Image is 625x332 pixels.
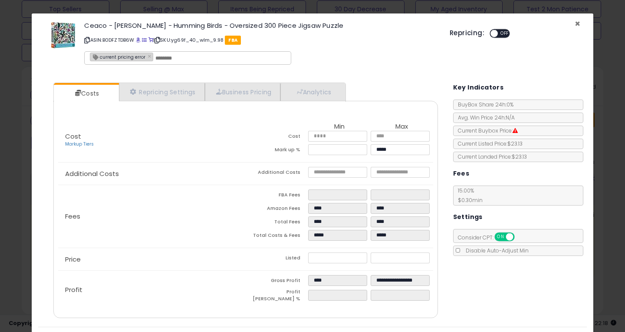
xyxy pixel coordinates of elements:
[90,53,145,60] span: current pricing error
[246,275,308,289] td: Gross Profit
[498,30,512,37] span: OFF
[58,133,246,148] p: Cost
[65,141,94,147] a: Markup Tiers
[142,37,147,43] a: All offer listings
[225,36,241,45] span: FBA
[280,83,345,101] a: Analytics
[58,170,246,177] p: Additional Costs
[453,212,483,222] h5: Settings
[58,256,246,263] p: Price
[58,286,246,293] p: Profit
[454,101,513,108] span: BuyBox Share 24h: 0%
[454,114,515,121] span: Avg. Win Price 24h: N/A
[453,82,504,93] h5: Key Indicators
[513,128,518,133] i: Suppressed Buy Box
[246,189,308,203] td: FBA Fees
[450,30,484,37] h5: Repricing:
[205,83,281,101] a: Business Pricing
[513,233,527,241] span: OFF
[454,196,483,204] span: $0.30 min
[246,289,308,305] td: Profit [PERSON_NAME] %
[136,37,141,43] a: BuyBox page
[246,230,308,243] td: Total Costs & Fees
[454,234,526,241] span: Consider CPT:
[371,123,433,131] th: Max
[84,33,437,47] p: ASIN: B0DFZTDB6W | SKU: yg69f_40_wlm_9.98
[246,144,308,158] td: Mark up %
[495,233,506,241] span: ON
[246,131,308,144] td: Cost
[119,83,205,101] a: Repricing Settings
[454,187,483,204] span: 15.00 %
[246,216,308,230] td: Total Fees
[453,168,470,179] h5: Fees
[454,153,527,160] span: Current Landed Price: $23.13
[575,17,580,30] span: ×
[58,213,246,220] p: Fees
[246,252,308,266] td: Listed
[246,167,308,180] td: Additional Costs
[454,127,518,134] span: Current Buybox Price:
[51,22,75,48] img: 61k-o9snJmL._SL60_.jpg
[246,203,308,216] td: Amazon Fees
[461,247,529,254] span: Disable Auto-Adjust Min
[54,85,118,102] a: Costs
[84,22,437,29] h3: Ceaco - [PERSON_NAME] - Humming Birds - Oversized 300 Piece Jigsaw Puzzle
[454,140,523,147] span: Current Listed Price: $23.13
[148,37,153,43] a: Your listing only
[308,123,371,131] th: Min
[148,52,153,60] a: ×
